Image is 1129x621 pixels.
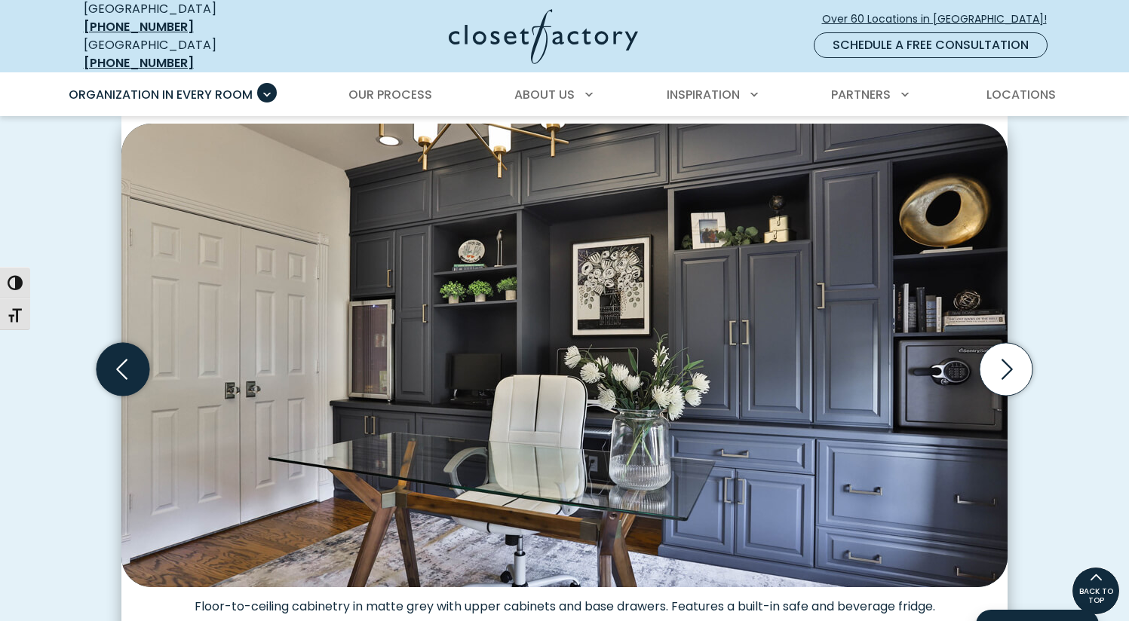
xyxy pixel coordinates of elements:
a: Schedule a Free Consultation [814,32,1048,58]
a: [PHONE_NUMBER] [84,54,194,72]
a: BACK TO TOP [1072,567,1120,615]
a: [PHONE_NUMBER] [84,18,194,35]
span: Organization in Every Room [69,86,253,103]
img: Closet Factory Logo [449,9,638,64]
img: Custom home office grey cabinetry with wall safe and mini fridge [121,124,1008,587]
figcaption: Floor-to-ceiling cabinetry in matte grey with upper cabinets and base drawers. Features a built-i... [121,587,1008,614]
span: About Us [514,86,575,103]
span: Our Process [348,86,432,103]
span: Over 60 Locations in [GEOGRAPHIC_DATA]! [822,11,1059,27]
a: Over 60 Locations in [GEOGRAPHIC_DATA]! [821,6,1060,32]
div: [GEOGRAPHIC_DATA] [84,36,302,72]
span: Inspiration [667,86,740,103]
span: Partners [831,86,891,103]
button: Next slide [974,337,1038,402]
span: BACK TO TOP [1072,587,1119,605]
span: Locations [986,86,1056,103]
button: Previous slide [91,337,155,402]
nav: Primary Menu [58,74,1072,116]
